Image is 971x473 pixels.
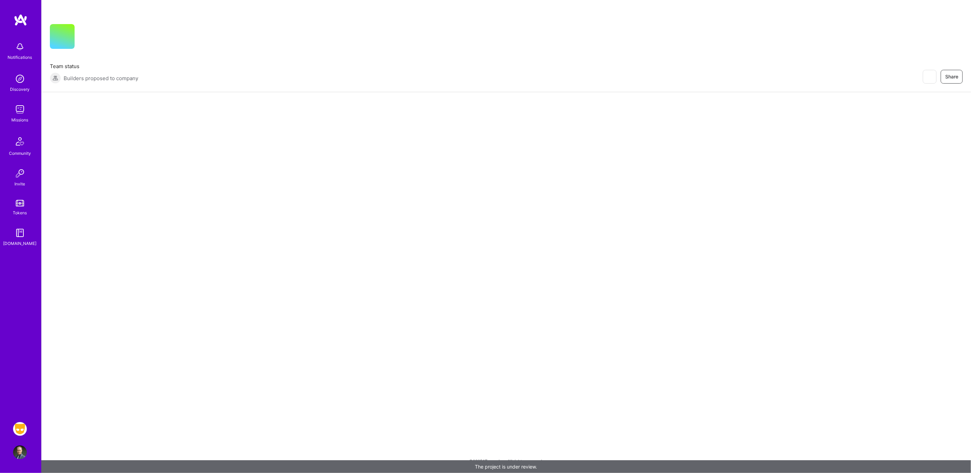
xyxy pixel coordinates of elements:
[64,75,138,82] span: Builders proposed to company
[50,63,138,70] span: Team status
[12,116,29,123] div: Missions
[13,40,27,54] img: bell
[945,73,958,80] span: Share
[13,422,27,436] img: Grindr: Data + FE + CyberSecurity + QA
[13,445,27,459] img: User Avatar
[83,35,88,41] i: icon CompanyGray
[10,86,30,93] div: Discovery
[14,14,28,26] img: logo
[8,54,32,61] div: Notifications
[41,460,971,473] div: The project is under review.
[16,200,24,206] img: tokens
[15,180,25,187] div: Invite
[941,70,963,84] button: Share
[13,209,27,216] div: Tokens
[13,226,27,240] img: guide book
[13,72,27,86] img: discovery
[11,445,29,459] a: User Avatar
[11,422,29,436] a: Grindr: Data + FE + CyberSecurity + QA
[12,133,28,150] img: Community
[13,103,27,116] img: teamwork
[9,150,31,157] div: Community
[3,240,37,247] div: [DOMAIN_NAME]
[927,74,932,79] i: icon EyeClosed
[50,73,61,84] img: Builders proposed to company
[13,166,27,180] img: Invite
